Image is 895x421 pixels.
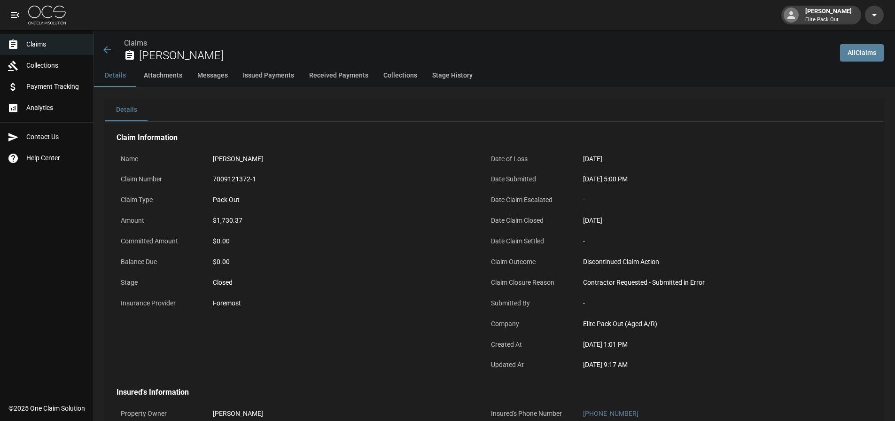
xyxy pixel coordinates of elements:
div: $0.00 [213,236,471,246]
button: Details [94,64,136,87]
div: - [583,236,841,246]
h4: Insured's Information [117,388,846,397]
button: Issued Payments [235,64,302,87]
p: Claim Type [117,191,201,209]
div: [PERSON_NAME] [213,409,471,419]
a: AllClaims [840,44,884,62]
h2: [PERSON_NAME] [139,49,833,62]
div: [PERSON_NAME] [802,7,856,23]
nav: breadcrumb [124,38,833,49]
p: Date Claim Escalated [487,191,571,209]
button: Collections [376,64,425,87]
p: Amount [117,211,201,230]
span: Contact Us [26,132,86,142]
span: Payment Tracking [26,82,86,92]
div: Elite Pack Out (Aged A/R) [583,319,841,329]
h4: Claim Information [117,133,846,142]
div: [DATE] 9:17 AM [583,360,841,370]
p: Balance Due [117,253,201,271]
p: Insurance Provider [117,294,201,312]
a: [PHONE_NUMBER] [583,410,638,417]
div: 7009121372-1 [213,174,471,184]
div: anchor tabs [94,64,895,87]
span: Claims [26,39,86,49]
button: Messages [190,64,235,87]
p: Name [117,150,201,168]
p: Submitted By [487,294,571,312]
a: Claims [124,39,147,47]
button: Attachments [136,64,190,87]
p: Claim Number [117,170,201,188]
div: details tabs [105,99,884,121]
div: - [583,298,841,308]
button: open drawer [6,6,24,24]
p: Claim Outcome [487,253,571,271]
button: Stage History [425,64,480,87]
div: - [583,195,841,205]
button: Received Payments [302,64,376,87]
span: Analytics [26,103,86,113]
img: ocs-logo-white-transparent.png [28,6,66,24]
p: Date Claim Closed [487,211,571,230]
div: Contractor Requested - Submitted in Error [583,278,841,288]
p: Date Claim Settled [487,232,571,250]
p: Claim Closure Reason [487,273,571,292]
p: Stage [117,273,201,292]
div: $0.00 [213,257,471,267]
div: Foremost [213,298,471,308]
div: [DATE] 1:01 PM [583,340,841,350]
div: [DATE] [583,154,841,164]
p: Elite Pack Out [805,16,852,24]
p: Committed Amount [117,232,201,250]
p: Date of Loss [487,150,571,168]
p: Updated At [487,356,571,374]
div: [DATE] 5:00 PM [583,174,841,184]
p: Date Submitted [487,170,571,188]
button: Details [105,99,148,121]
div: [DATE] [583,216,841,226]
div: Discontinued Claim Action [583,257,841,267]
div: [PERSON_NAME] [213,154,471,164]
span: Help Center [26,153,86,163]
div: Closed [213,278,471,288]
div: $1,730.37 [213,216,471,226]
div: © 2025 One Claim Solution [8,404,85,413]
span: Collections [26,61,86,70]
div: Pack Out [213,195,471,205]
p: Created At [487,335,571,354]
p: Company [487,315,571,333]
